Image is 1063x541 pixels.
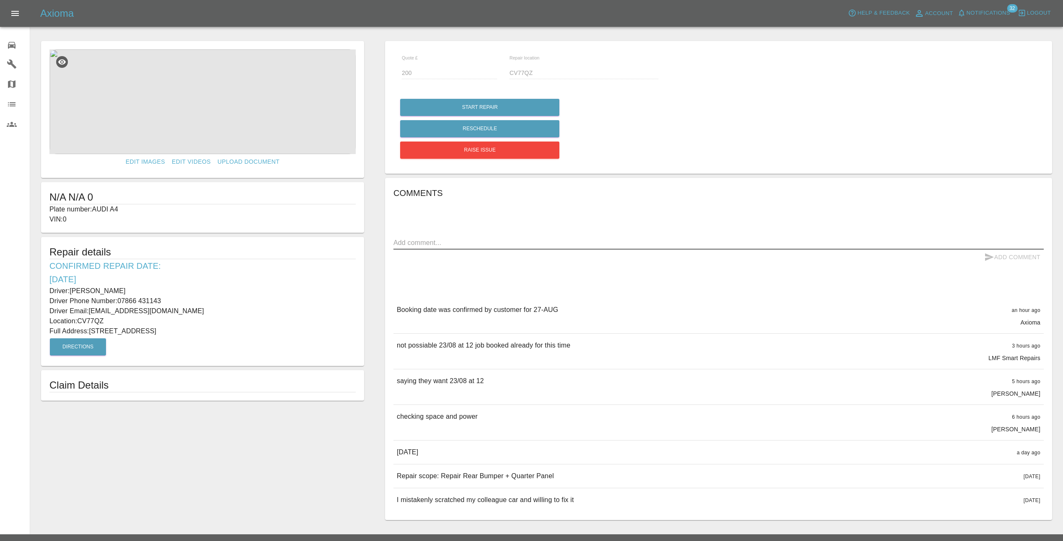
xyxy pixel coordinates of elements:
[49,204,356,214] p: Plate number: AUDI A4
[397,471,554,481] p: Repair scope: Repair Rear Bumper + Quarter Panel
[49,316,356,326] p: Location: CV77QZ
[925,9,953,18] span: Account
[1012,379,1040,384] span: 5 hours ago
[510,55,540,60] span: Repair location
[49,214,356,224] p: VIN: 0
[400,120,559,137] button: Reschedule
[49,296,356,306] p: Driver Phone Number: 07866 431143
[397,412,478,422] p: checking space and power
[967,8,1010,18] span: Notifications
[49,191,356,204] h1: N/A N/A 0
[1020,318,1040,327] p: Axioma
[397,305,558,315] p: Booking date was confirmed by customer for 27-AUG
[1016,7,1053,20] button: Logout
[49,245,356,259] h5: Repair details
[1017,450,1040,456] span: a day ago
[49,306,356,316] p: Driver Email: [EMAIL_ADDRESS][DOMAIN_NAME]
[49,49,356,154] img: c2176c43-e287-4cb2-a425-2e10e816f4b0
[168,154,214,170] a: Edit Videos
[393,186,1044,200] h6: Comments
[912,7,955,20] a: Account
[214,154,283,170] a: Upload Document
[402,55,418,60] span: Quote £
[1012,307,1040,313] span: an hour ago
[397,376,484,386] p: saying they want 23/08 at 12
[1007,4,1017,13] span: 32
[49,259,356,286] h6: Confirmed Repair Date: [DATE]
[1027,8,1051,18] span: Logout
[846,7,912,20] button: Help & Feedback
[397,447,418,457] p: [DATE]
[1024,497,1040,503] span: [DATE]
[397,495,574,505] p: I mistakenly scratched my colleague car and willing to fix it
[857,8,910,18] span: Help & Feedback
[988,354,1040,362] p: LMF Smart Repairs
[1024,474,1040,479] span: [DATE]
[397,340,570,350] p: not possiable 23/08 at 12 job booked already for this time
[955,7,1012,20] button: Notifications
[49,286,356,296] p: Driver: [PERSON_NAME]
[991,389,1040,398] p: [PERSON_NAME]
[40,7,74,20] h5: Axioma
[400,99,559,116] button: Start Repair
[49,379,356,392] h1: Claim Details
[1012,343,1040,349] span: 3 hours ago
[122,154,168,170] a: Edit Images
[1012,414,1040,420] span: 6 hours ago
[49,326,356,336] p: Full Address: [STREET_ADDRESS]
[5,3,25,23] button: Open drawer
[991,425,1040,433] p: [PERSON_NAME]
[400,142,559,159] button: Raise issue
[50,338,106,356] button: Directions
